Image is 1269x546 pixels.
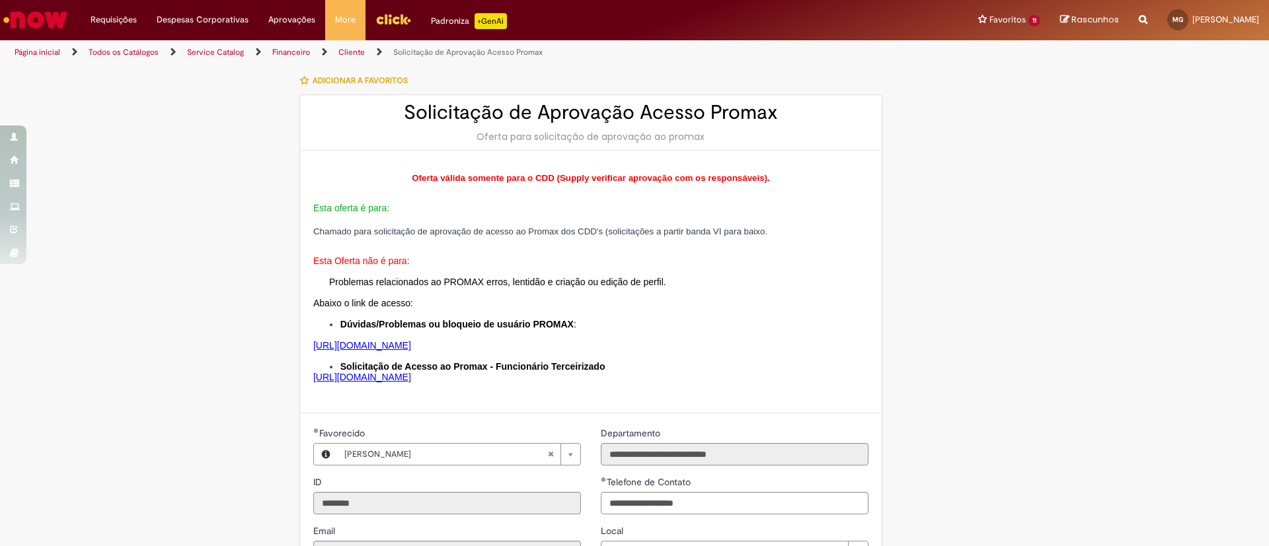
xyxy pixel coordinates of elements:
[313,340,411,351] a: [URL][DOMAIN_NAME]
[10,40,836,65] ul: Trilhas de página
[313,298,413,308] span: Abaixo o link de acesso:
[601,525,626,537] span: Local
[412,173,769,183] span: Oferta válida somente para o CDD (Supply verificar aprovação com os responsáveis).
[601,477,607,482] span: Obrigatório Preenchido
[1060,14,1119,26] a: Rascunhos
[313,475,325,489] label: Somente leitura - ID
[340,319,574,329] span: Dúvidas/Problemas ou bloqueio de usuário PROMAX
[574,319,576,329] span: :
[313,372,411,382] a: [URL][DOMAIN_NAME]
[601,492,868,514] input: Telefone de Contato
[91,13,137,26] span: Requisições
[187,47,244,57] a: Service Catalog
[272,47,310,57] a: Financeiro
[335,13,356,26] span: More
[299,67,415,94] button: Adicionar a Favoritos
[1173,15,1183,24] span: MG
[989,13,1026,26] span: Favoritos
[375,9,411,29] img: click_logo_yellow_360x200.png
[313,492,581,514] input: ID
[313,256,410,266] span: Esta Oferta não é para:
[313,226,767,236] span: Chamado para solicitação de aprovação de acesso ao Promax dos CDD's (solicitações a partir banda ...
[601,443,868,465] input: Departamento
[1028,15,1040,26] span: 11
[340,361,605,372] span: Solicitação de Acesso ao Promax - Funcionário Terceirizado
[1,7,69,33] img: ServiceNow
[338,47,365,57] a: Cliente
[601,427,663,439] span: Somente leitura - Departamento
[1192,14,1259,25] span: [PERSON_NAME]
[393,47,543,57] a: Solicitação de Aprovação Acesso Promax
[268,13,315,26] span: Aprovações
[313,102,868,123] h2: Solicitação de Aprovação Acesso Promax
[157,13,249,26] span: Despesas Corporativas
[601,427,663,440] label: Somente leitura - Departamento
[338,444,580,465] a: [PERSON_NAME]Limpar campo Favorecido
[319,427,367,439] span: Necessários - Favorecido
[89,47,159,57] a: Todos os Catálogos
[313,75,408,86] span: Adicionar a Favoritos
[1071,13,1119,26] span: Rascunhos
[607,476,693,488] span: Telefone de Contato
[313,428,319,433] span: Obrigatório Preenchido
[344,444,547,465] span: [PERSON_NAME]
[431,13,507,29] div: Padroniza
[475,13,507,29] p: +GenAi
[313,203,389,213] span: Esta oferta é para:
[313,524,338,537] label: Somente leitura - Email
[313,525,338,537] span: Somente leitura - Email
[541,444,560,465] abbr: Limpar campo Favorecido
[313,476,325,488] span: Somente leitura - ID
[329,277,666,287] span: Problemas relacionados ao PROMAX erros, lentidão e criação ou edição de perfil.
[313,130,868,143] div: Oferta para solicitação de aprovação ao promax
[15,47,60,57] a: Página inicial
[314,444,338,465] button: Favorecido, Visualizar este registro Matheus De Barros Giampaoli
